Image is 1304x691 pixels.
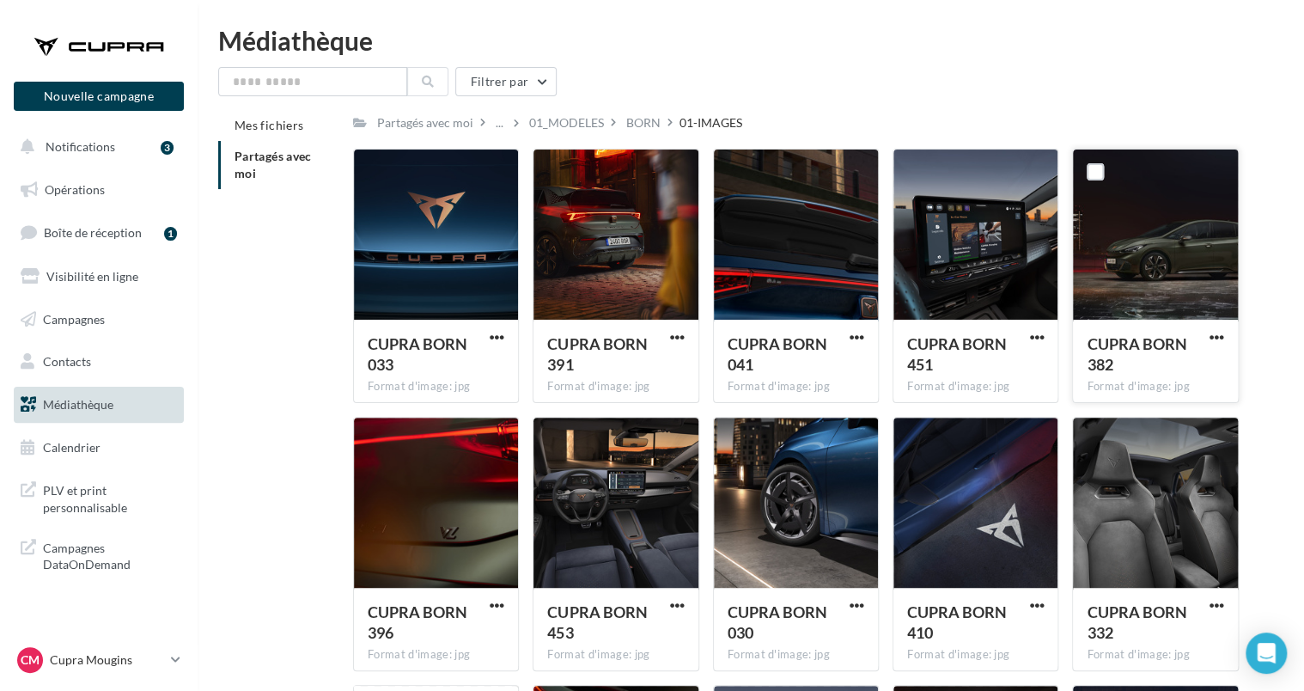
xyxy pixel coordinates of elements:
div: Format d'image: jpg [1087,379,1223,394]
span: CUPRA BORN 396 [368,602,467,642]
span: Campagnes DataOnDemand [43,536,177,573]
div: BORN [626,114,661,131]
a: Boîte de réception1 [10,214,187,251]
div: Format d'image: jpg [547,379,684,394]
span: CUPRA BORN 041 [728,334,827,374]
div: Format d'image: jpg [907,379,1044,394]
div: Format d'image: jpg [907,647,1044,663]
span: Mes fichiers [235,118,303,132]
div: Partagés avec moi [377,114,473,131]
span: Partagés avec moi [235,149,312,180]
a: CM Cupra Mougins [14,644,184,676]
span: Boîte de réception [44,225,142,240]
a: Médiathèque [10,387,187,423]
span: Opérations [45,182,105,197]
div: Médiathèque [218,28,1283,53]
div: 1 [164,227,177,241]
span: CUPRA BORN 451 [907,334,1007,374]
span: Notifications [46,139,115,154]
span: CUPRA BORN 033 [368,334,467,374]
div: ... [492,111,507,135]
a: Visibilité en ligne [10,259,187,295]
div: Format d'image: jpg [728,647,864,663]
span: CUPRA BORN 391 [547,334,647,374]
span: CUPRA BORN 332 [1087,602,1186,642]
a: Opérations [10,172,187,208]
div: 01-IMAGES [679,114,742,131]
span: CM [21,651,40,669]
div: Format d'image: jpg [368,379,504,394]
div: Format d'image: jpg [547,647,684,663]
div: 01_MODELES [529,114,604,131]
a: Calendrier [10,430,187,466]
span: Contacts [43,354,91,369]
span: CUPRA BORN 030 [728,602,827,642]
a: PLV et print personnalisable [10,472,187,523]
span: Visibilité en ligne [46,269,138,284]
div: 3 [161,141,174,155]
button: Nouvelle campagne [14,82,184,111]
span: CUPRA BORN 410 [907,602,1007,642]
p: Cupra Mougins [50,651,164,669]
span: CUPRA BORN 453 [547,602,647,642]
div: Open Intercom Messenger [1246,633,1287,674]
a: Contacts [10,344,187,380]
a: Campagnes DataOnDemand [10,529,187,580]
span: CUPRA BORN 382 [1087,334,1186,374]
div: Format d'image: jpg [368,647,504,663]
span: PLV et print personnalisable [43,479,177,516]
button: Notifications 3 [10,129,180,165]
span: Médiathèque [43,397,113,412]
span: Calendrier [43,440,101,455]
div: Format d'image: jpg [1087,647,1223,663]
span: Campagnes [43,311,105,326]
button: Filtrer par [455,67,557,96]
a: Campagnes [10,302,187,338]
div: Format d'image: jpg [728,379,864,394]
